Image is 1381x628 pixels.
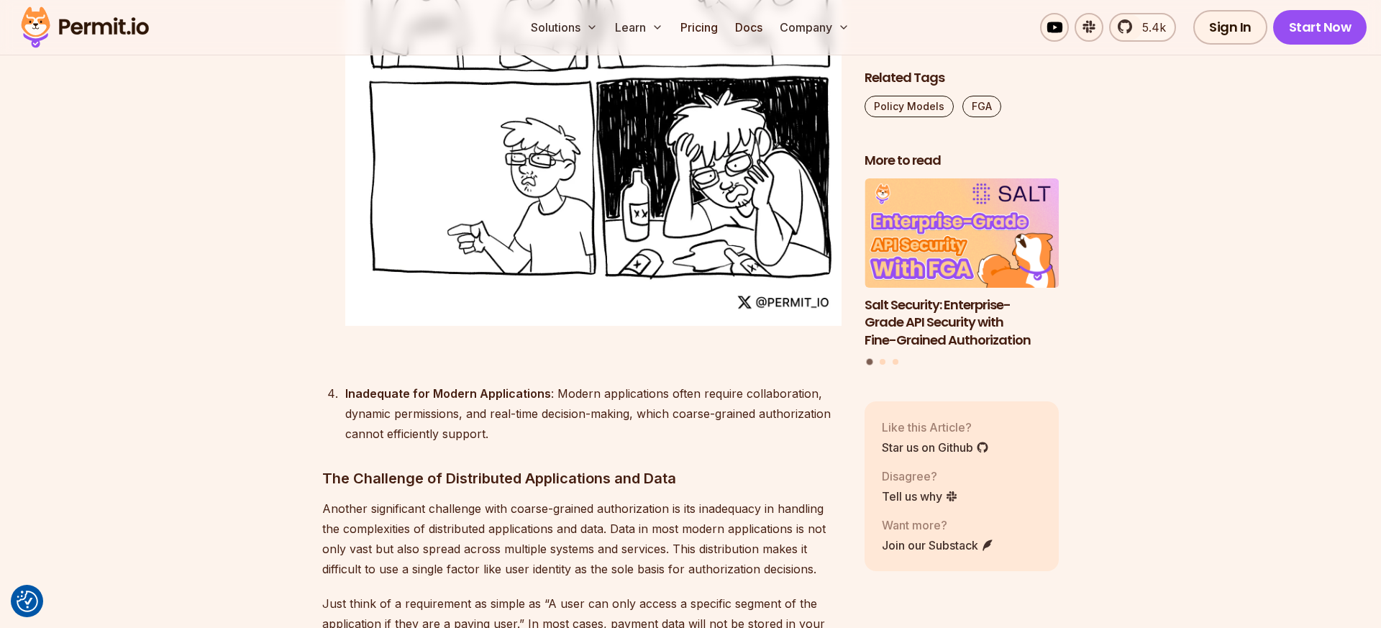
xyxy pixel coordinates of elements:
a: Join our Substack [882,536,994,553]
h2: Related Tags [865,69,1059,87]
li: 1 of 3 [865,178,1059,350]
strong: Inadequate for Modern Applications [345,386,551,401]
a: Sign In [1193,10,1267,45]
button: Solutions [525,13,603,42]
p: Like this Article? [882,418,989,435]
h3: The Challenge of Distributed Applications and Data [322,467,842,490]
a: FGA [962,96,1001,117]
h2: More to read [865,152,1059,170]
img: Revisit consent button [17,591,38,612]
a: Start Now [1273,10,1367,45]
p: Disagree? [882,467,958,484]
div: : Modern applications often require collaboration, dynamic permissions, and real-time decision-ma... [345,383,842,444]
button: Go to slide 3 [893,358,898,364]
img: Permit logo [14,3,155,52]
div: ⁠ [345,349,842,369]
a: Pricing [675,13,724,42]
div: Posts [865,178,1059,367]
p: Want more? [882,516,994,533]
h3: Salt Security: Enterprise-Grade API Security with Fine-Grained Authorization [865,296,1059,349]
a: Docs [729,13,768,42]
p: Another significant challenge with coarse-grained authorization is its inadequacy in handling the... [322,499,842,579]
a: Policy Models [865,96,954,117]
a: 5.4k [1109,13,1176,42]
img: Salt Security: Enterprise-Grade API Security with Fine-Grained Authorization [865,178,1059,288]
a: Star us on Github [882,438,989,455]
span: 5.4k [1134,19,1166,36]
button: Company [774,13,855,42]
button: Go to slide 2 [880,358,885,364]
a: Tell us why [882,487,958,504]
button: Learn [609,13,669,42]
button: Consent Preferences [17,591,38,612]
button: Go to slide 1 [867,358,873,365]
